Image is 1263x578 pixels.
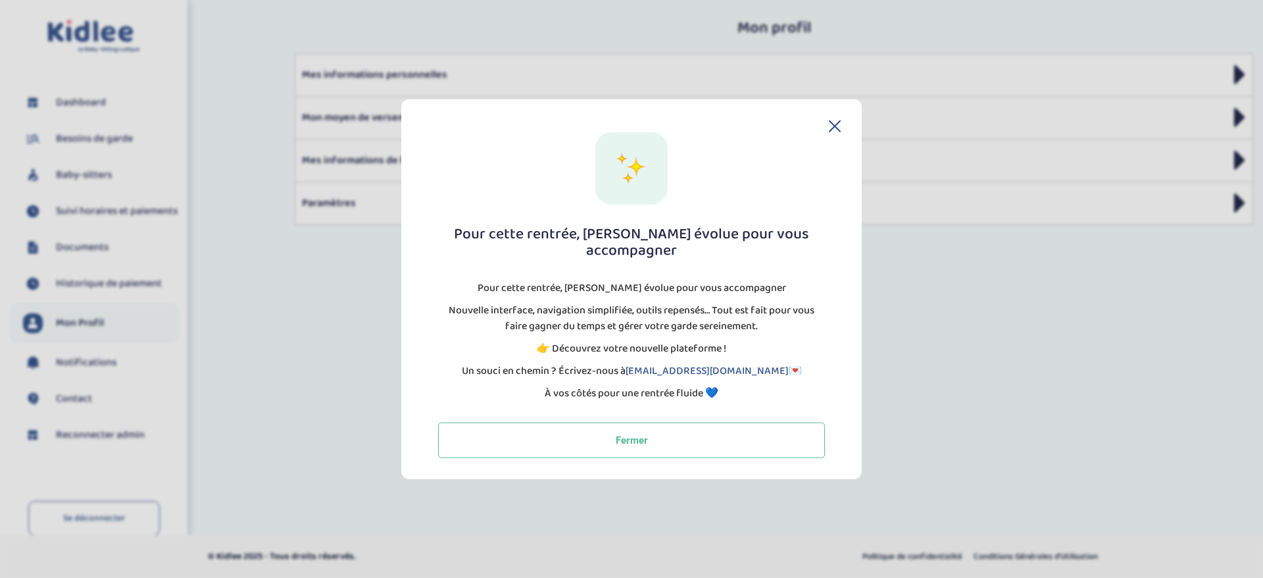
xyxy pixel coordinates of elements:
[615,152,648,185] img: New Design Icon
[478,280,786,296] p: Pour cette rentrée, [PERSON_NAME] évolue pour vous accompagner
[626,362,789,379] a: [EMAIL_ADDRESS][DOMAIN_NAME]
[545,385,718,401] p: À vos côtés pour une rentrée fluide 💙
[438,226,825,259] h1: Pour cette rentrée, [PERSON_NAME] évolue pour vous accompagner
[462,363,802,379] p: Un souci en chemin ? Écrivez-nous à 💌
[537,340,726,356] p: 👉 Découvrez votre nouvelle plateforme !
[438,422,825,458] button: Fermer
[438,302,825,334] p: Nouvelle interface, navigation simplifiée, outils repensés… Tout est fait pour vous faire gagner ...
